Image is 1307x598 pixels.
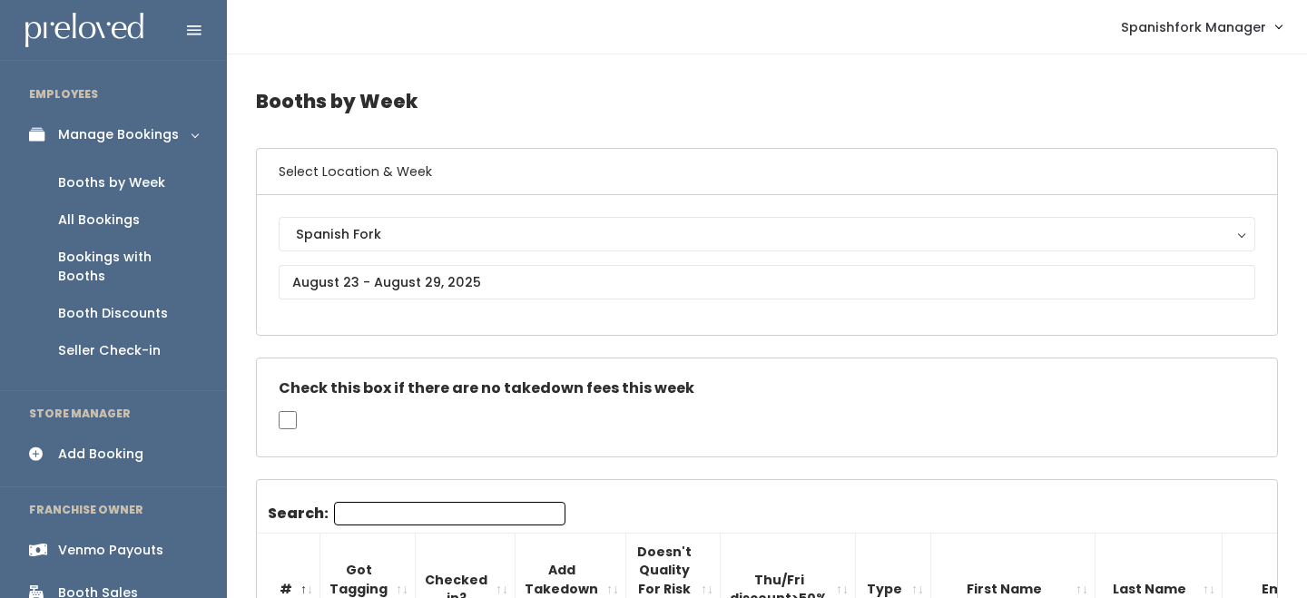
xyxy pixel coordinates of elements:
[58,248,198,286] div: Bookings with Booths
[58,341,161,360] div: Seller Check-in
[279,217,1255,251] button: Spanish Fork
[25,13,143,48] img: preloved logo
[334,502,565,525] input: Search:
[279,265,1255,299] input: August 23 - August 29, 2025
[1121,17,1266,37] span: Spanishfork Manager
[257,149,1277,195] h6: Select Location & Week
[58,304,168,323] div: Booth Discounts
[256,76,1278,126] h4: Booths by Week
[268,502,565,525] label: Search:
[58,173,165,192] div: Booths by Week
[58,211,140,230] div: All Bookings
[1103,7,1300,46] a: Spanishfork Manager
[58,541,163,560] div: Venmo Payouts
[279,380,1255,397] h5: Check this box if there are no takedown fees this week
[296,224,1238,244] div: Spanish Fork
[58,445,143,464] div: Add Booking
[58,125,179,144] div: Manage Bookings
